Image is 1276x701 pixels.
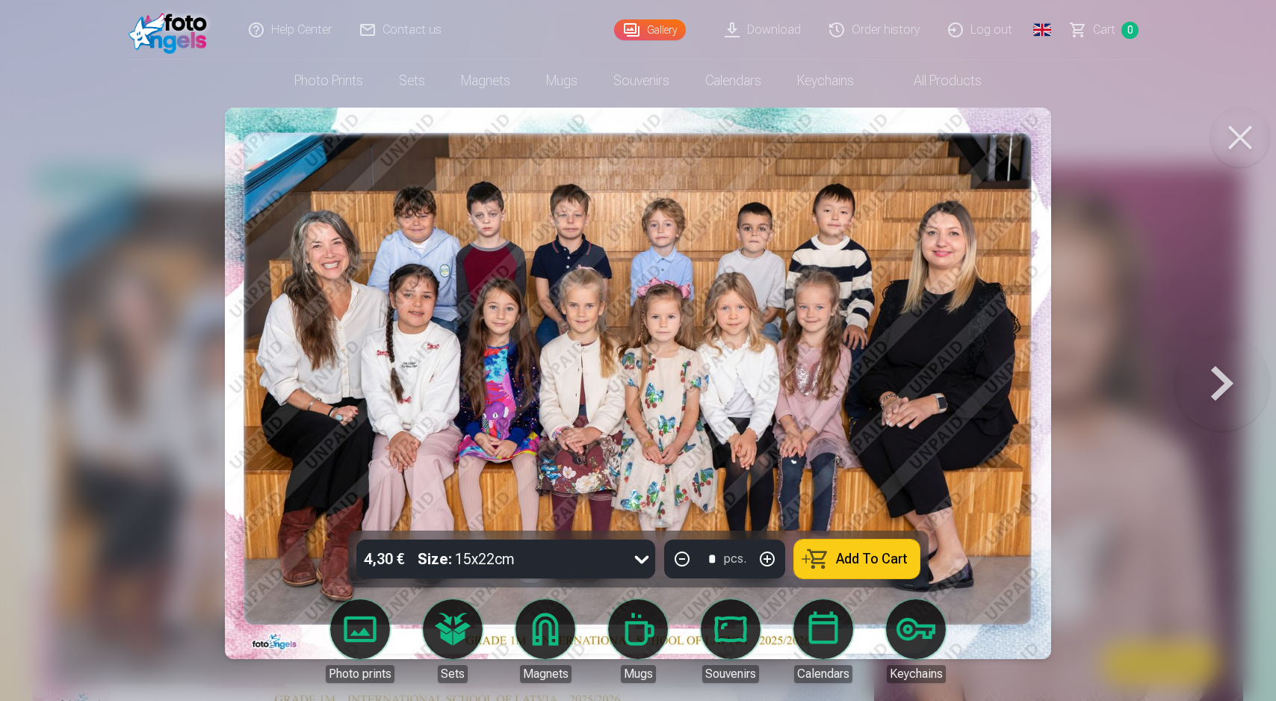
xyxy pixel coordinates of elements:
[595,60,687,102] a: Souvenirs
[794,665,852,683] div: Calendars
[418,540,515,578] div: 15x22cm
[689,599,772,683] a: Souvenirs
[438,665,468,683] div: Sets
[443,60,528,102] a: Magnets
[520,665,572,683] div: Magnets
[781,599,865,683] a: Calendars
[1121,22,1139,39] span: 0
[687,60,779,102] a: Calendars
[794,540,920,578] button: Add To Cart
[874,599,958,683] a: Keychains
[836,552,908,566] span: Add To Cart
[318,599,402,683] a: Photo prints
[724,550,746,568] div: pcs.
[528,60,595,102] a: Mugs
[887,665,946,683] div: Keychains
[621,665,656,683] div: Mugs
[504,599,587,683] a: Magnets
[381,60,443,102] a: Sets
[128,6,214,54] img: /fa1
[326,665,394,683] div: Photo prints
[702,665,759,683] div: Souvenirs
[418,549,452,569] strong: Size :
[614,19,686,40] a: Gallery
[1093,21,1115,39] span: Сart
[356,540,412,578] div: 4,30 €
[411,599,495,683] a: Sets
[276,60,381,102] a: Photo prints
[872,60,1000,102] a: All products
[596,599,680,683] a: Mugs
[779,60,872,102] a: Keychains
